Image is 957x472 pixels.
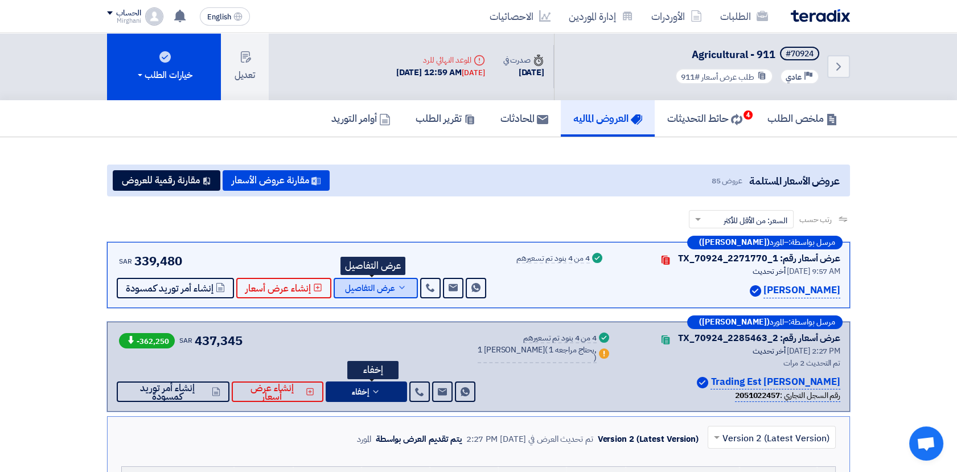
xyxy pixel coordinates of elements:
div: Version 2 (Latest Version) [598,433,699,446]
span: عرض التفاصيل [345,284,395,293]
div: 4 من 4 بنود تم تسعيرهم [516,255,590,264]
a: ملخص الطلب [755,100,850,137]
div: تم التحديث 2 مرات [625,357,840,369]
a: الطلبات [711,3,777,30]
span: السعر: من الأقل للأكثر [724,215,787,227]
div: – [687,236,843,249]
div: صدرت في [503,54,544,66]
a: العروض الماليه [561,100,655,137]
button: خيارات الطلب [107,33,221,100]
button: إخفاء [326,381,407,402]
div: المورد [357,433,371,446]
h5: حائط التحديثات [667,112,742,125]
button: إنشاء عرض أسعار [232,381,323,402]
h5: تقرير الطلب [416,112,475,125]
h5: ملخص الطلب [767,112,837,125]
div: إخفاء [347,361,399,379]
button: تعديل [221,33,269,100]
div: عرض أسعار رقم: TX_70924_2271770_1 [678,252,840,265]
span: عروض 85 [712,175,742,187]
span: [DATE] 9:57 AM [787,265,840,277]
div: عرض التفاصيل [340,257,405,275]
span: 437,345 [195,331,243,350]
div: 1 [PERSON_NAME] [478,346,597,363]
a: أوامر التوريد [319,100,403,137]
span: رتب حسب [799,214,832,225]
span: مرسل بواسطة: [788,239,835,247]
span: إنشاء عرض أسعار [241,384,303,401]
div: رقم السجل التجاري : [735,389,840,402]
a: إدارة الموردين [560,3,642,30]
div: #70924 [786,50,814,58]
span: 339,480 [134,252,182,270]
a: الاحصائيات [480,3,560,30]
a: حائط التحديثات4 [655,100,755,137]
div: تم تحديث العرض في [DATE] 2:27 PM [466,433,593,446]
div: Open chat [909,426,943,461]
span: 1 يحتاج مراجعه, [549,344,597,356]
img: Verified Account [697,377,708,388]
a: تقرير الطلب [403,100,488,137]
span: عروض الأسعار المستلمة [749,173,840,188]
span: مرسل بواسطة: [788,318,835,326]
p: [PERSON_NAME] [763,283,840,298]
div: [DATE] [503,66,544,79]
button: عرض التفاصيل [334,278,418,298]
span: إنشاء أمر توريد كمسودة [126,384,210,401]
b: ([PERSON_NAME]) [699,318,770,326]
button: إنشاء عرض أسعار [236,278,331,298]
a: المحادثات [488,100,561,137]
span: المورد [770,239,784,247]
b: 2051022457 [735,389,780,401]
b: ([PERSON_NAME]) [699,239,770,247]
div: يتم تقديم العرض بواسطة [376,433,462,446]
div: الحساب [116,9,141,18]
span: SAR [119,256,132,266]
img: Verified Account [750,285,761,297]
h5: العروض الماليه [573,112,642,125]
div: 4 من 4 بنود تم تسعيرهم [523,334,597,343]
span: طلب عرض أسعار [701,71,754,83]
h5: أوامر التوريد [331,112,391,125]
span: إخفاء [352,388,369,396]
img: profile_test.png [145,7,163,26]
h5: Agricultural - 911 [673,47,822,63]
span: إنشاء عرض أسعار [245,284,311,293]
div: عرض أسعار رقم: TX_70924_2285463_2 [678,331,840,345]
span: أخر تحديث [753,265,785,277]
span: #911 [681,71,700,83]
span: ( [545,344,548,356]
div: [DATE] 12:59 AM [396,66,485,79]
button: إنشاء أمر توريد كمسودة [117,381,229,402]
button: مقارنة عروض الأسعار [223,170,330,191]
a: الأوردرات [642,3,711,30]
h5: المحادثات [500,112,548,125]
div: [DATE] [462,67,484,79]
img: Teradix logo [791,9,850,22]
button: مقارنة رقمية للعروض [113,170,220,191]
button: English [200,7,250,26]
span: SAR [179,335,192,346]
span: 4 [744,110,753,120]
span: أخر تحديث [753,345,785,357]
div: خيارات الطلب [135,68,192,82]
span: ) [594,352,597,364]
span: عادي [786,72,802,83]
div: – [687,315,843,329]
span: -362,250 [119,333,175,348]
span: English [207,13,231,21]
span: Agricultural - 911 [692,47,775,62]
div: Mirghani [107,18,141,24]
button: إنشاء أمر توريد كمسودة [117,278,234,298]
span: [DATE] 2:27 PM [787,345,840,357]
p: [PERSON_NAME] Trading Est [710,375,840,390]
span: إنشاء أمر توريد كمسودة [126,284,213,293]
div: الموعد النهائي للرد [396,54,485,66]
span: المورد [770,318,784,326]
